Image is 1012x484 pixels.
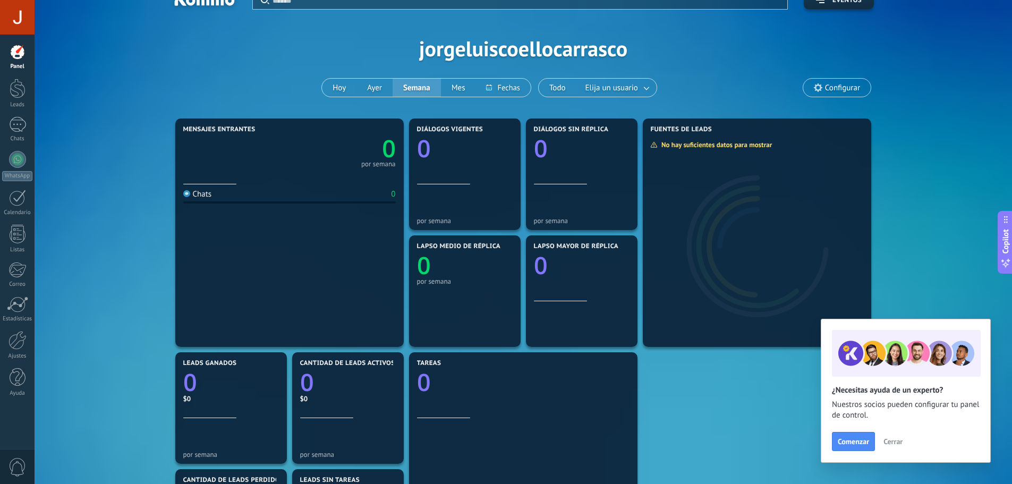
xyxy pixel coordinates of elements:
span: Cantidad de leads activos [300,360,395,367]
span: Comenzar [838,438,869,445]
span: Cantidad de leads perdidos [183,477,284,484]
span: Diálogos sin réplica [534,126,609,133]
button: Fechas [475,79,530,97]
span: Leads ganados [183,360,237,367]
span: Nuestros socios pueden configurar tu panel de control. [832,400,980,421]
a: 0 [290,132,396,165]
span: Elija un usuario [583,81,640,95]
div: Leads [2,101,33,108]
span: Configurar [825,83,860,92]
text: 0 [534,132,548,165]
div: $0 [183,394,279,403]
button: Comenzar [832,432,875,451]
text: 0 [417,249,431,282]
text: 0 [417,366,431,398]
span: Cerrar [883,438,903,445]
button: Elija un usuario [576,79,657,97]
div: Panel [2,63,33,70]
text: 0 [300,366,314,398]
button: Cerrar [879,434,907,449]
div: Calendario [2,209,33,216]
a: 0 [183,366,279,398]
span: Diálogos vigentes [417,126,483,133]
button: Todo [539,79,576,97]
button: Hoy [322,79,356,97]
text: 0 [183,366,197,398]
text: 0 [417,132,431,165]
span: Leads sin tareas [300,477,360,484]
text: 0 [534,249,548,282]
a: 0 [417,366,630,398]
div: por semana [183,451,279,458]
div: por semana [417,277,513,285]
div: Chats [2,135,33,142]
div: por semana [361,162,396,167]
span: Lapso mayor de réplica [534,243,618,250]
div: Ayuda [2,390,33,397]
button: Semana [393,79,441,97]
span: Mensajes entrantes [183,126,256,133]
span: Lapso medio de réplica [417,243,501,250]
div: por semana [534,217,630,225]
div: 0 [392,189,396,199]
img: Chats [183,190,190,197]
a: 0 [300,366,396,398]
button: Mes [441,79,476,97]
div: WhatsApp [2,171,32,181]
div: Listas [2,247,33,253]
div: por semana [300,451,396,458]
div: Ajustes [2,353,33,360]
div: Estadísticas [2,316,33,322]
span: Tareas [417,360,441,367]
div: por semana [417,217,513,225]
div: Correo [2,281,33,288]
span: Copilot [1000,229,1011,253]
span: Fuentes de leads [651,126,712,133]
div: Chats [183,189,212,199]
div: $0 [300,394,396,403]
button: Ayer [356,79,393,97]
text: 0 [382,132,396,165]
h2: ¿Necesitas ayuda de un experto? [832,385,980,395]
div: No hay suficientes datos para mostrar [650,140,779,149]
